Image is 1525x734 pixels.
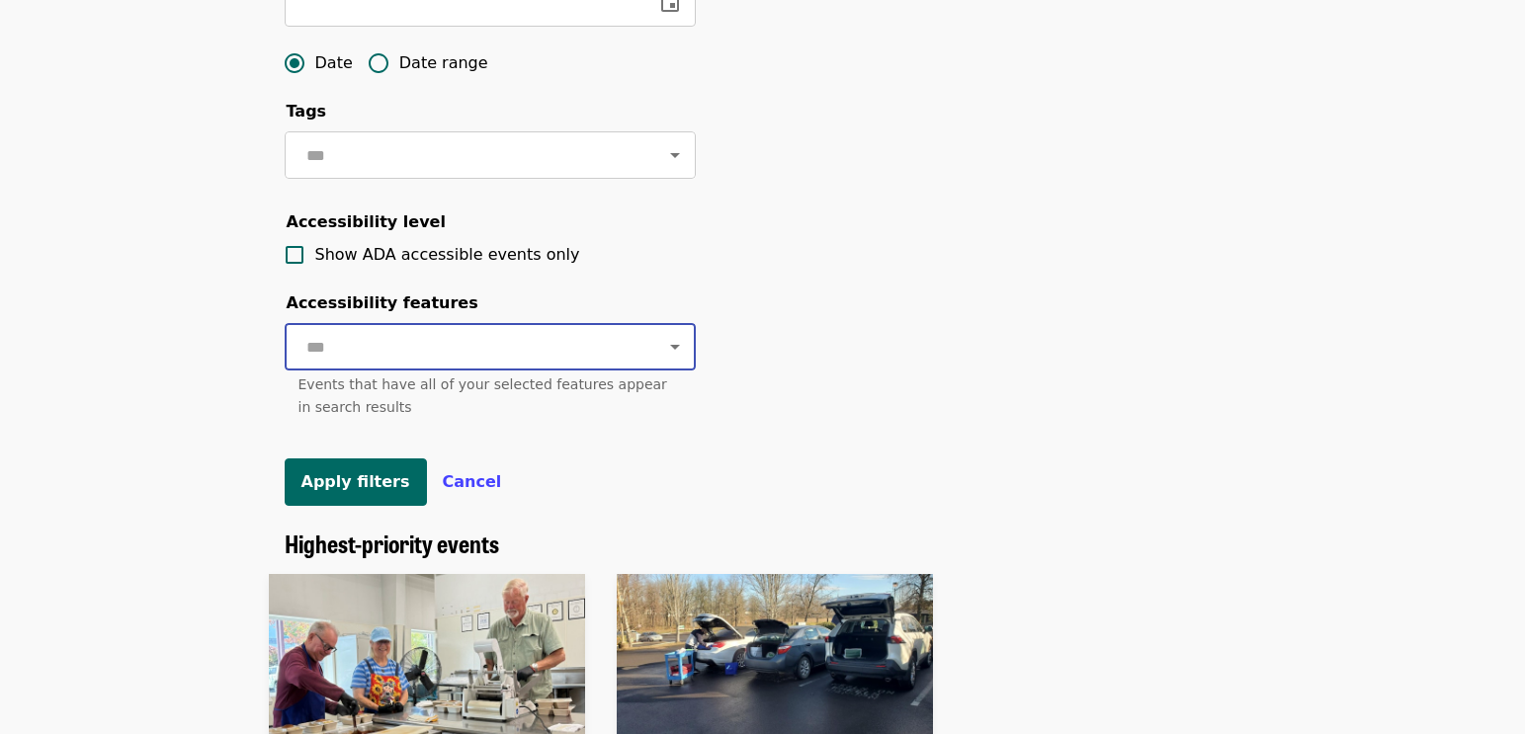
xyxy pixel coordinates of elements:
[298,376,667,415] span: Events that have all of your selected features appear in search results
[287,212,446,231] span: Accessibility level
[285,458,427,506] button: Apply filters
[315,51,353,75] span: Date
[285,526,499,560] span: Highest-priority events
[315,245,580,264] span: Show ADA accessible events only
[287,102,327,121] span: Tags
[287,293,478,312] span: Accessibility features
[285,530,499,558] a: Highest-priority events
[399,51,488,75] span: Date range
[443,470,502,494] button: Cancel
[269,530,1257,558] div: Highest-priority events
[301,472,410,491] span: Apply filters
[443,472,502,491] span: Cancel
[661,141,689,169] button: Open
[661,333,689,361] button: Open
